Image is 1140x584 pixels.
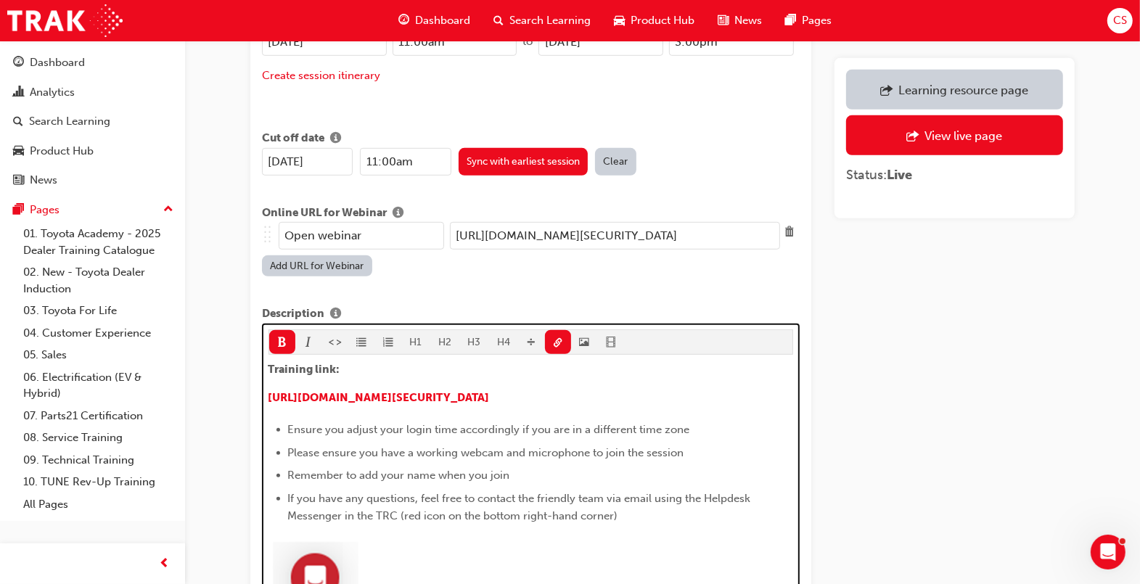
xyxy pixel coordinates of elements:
[518,330,545,354] button: divider-icon
[262,130,324,148] span: Cut off date
[30,172,57,189] div: News
[553,337,563,350] span: link-icon
[602,6,706,36] a: car-iconProduct Hub
[322,330,349,354] button: format_monospace-icon
[482,6,602,36] a: search-iconSearch Learning
[360,148,451,176] input: HH:MM am
[459,148,589,176] button: Sync with earliest session
[393,207,403,221] span: info-icon
[6,79,179,106] a: Analytics
[774,6,843,36] a: pages-iconPages
[160,555,171,573] span: prev-icon
[430,330,460,354] button: H2
[262,67,380,84] button: Create session itinerary
[517,33,538,50] div: to
[489,330,519,354] button: H4
[459,330,489,354] button: H3
[1113,12,1127,29] span: CS
[262,148,353,176] input: DD/MM/YYYY
[17,322,179,345] a: 04. Customer Experience
[614,12,625,30] span: car-icon
[846,167,1063,184] div: Status:
[17,261,179,300] a: 02. New - Toyota Dealer Induction
[262,205,387,223] span: Online URL for Webinar
[17,366,179,405] a: 06. Electrification (EV & Hybrid)
[6,197,179,223] button: Pages
[734,12,762,29] span: News
[17,300,179,322] a: 03. Toyota For Life
[1107,8,1133,33] button: CS
[356,337,366,350] span: format_ul-icon
[262,222,273,246] div: .. .. .. ..
[6,167,179,194] a: News
[375,330,402,354] button: format_ol-icon
[330,133,341,146] span: info-icon
[268,363,340,376] span: Training link:
[924,128,1002,143] div: View live page
[887,167,912,183] span: Live
[295,330,322,354] button: format_italic-icon
[6,108,179,135] a: Search Learning
[6,49,179,76] a: Dashboard
[401,330,430,354] button: H1
[509,12,591,29] span: Search Learning
[450,222,780,250] input: http://example.com
[669,28,794,56] input: HH:MM am
[595,148,636,176] button: Clear
[30,143,94,160] div: Product Hub
[13,57,24,70] span: guage-icon
[288,469,510,482] span: Remember to add your name when you join
[579,337,589,350] span: image-icon
[262,222,800,255] div: .. .. .. ..Delete
[30,54,85,71] div: Dashboard
[526,337,536,350] span: divider-icon
[17,223,179,261] a: 01. Toyota Academy - 2025 Dealer Training Catalogue
[30,202,60,218] div: Pages
[277,337,287,350] span: format_bold-icon
[846,115,1063,155] a: View live page
[718,12,729,30] span: news-icon
[30,84,75,101] div: Analytics
[13,145,24,158] span: car-icon
[29,113,110,130] div: Search Learning
[17,405,179,427] a: 07. Parts21 Certification
[398,12,409,30] span: guage-icon
[288,423,690,436] span: Ensure you adjust your login time accordingly if you are in a different time zone
[288,446,684,459] span: Please ensure you have a working webcam and microphone to join the session
[393,28,517,56] input: HH:MM am
[493,12,504,30] span: search-icon
[268,391,490,404] a: [URL][DOMAIN_NAME][SECURITY_DATA]
[7,4,123,37] img: Trak
[538,28,663,56] input: DD/MM/YYYY
[706,6,774,36] a: news-iconNews
[269,330,296,354] button: format_bold-icon
[780,222,800,242] button: Delete
[288,492,754,522] span: If you have any questions, feel free to contact the friendly team via email using the Helpdesk Me...
[163,200,173,219] span: up-icon
[17,493,179,516] a: All Pages
[880,84,893,99] span: outbound-icon
[415,12,470,29] span: Dashboard
[387,6,482,36] a: guage-iconDashboard
[330,337,340,350] span: format_monospace-icon
[324,305,347,324] button: Show info
[303,337,313,350] span: format_italic-icon
[606,337,616,350] span: video-icon
[383,337,393,350] span: format_ol-icon
[387,205,409,223] button: Show info
[13,204,24,217] span: pages-icon
[17,344,179,366] a: 05. Sales
[631,12,694,29] span: Product Hub
[330,308,341,321] span: info-icon
[785,12,796,30] span: pages-icon
[1091,535,1125,569] iframe: Intercom live chat
[17,427,179,449] a: 08. Service Training
[6,46,179,197] button: DashboardAnalyticsSearch LearningProduct HubNews
[6,138,179,165] a: Product Hub
[13,174,24,187] span: news-icon
[545,330,572,354] button: link-icon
